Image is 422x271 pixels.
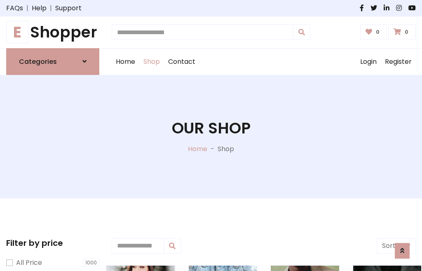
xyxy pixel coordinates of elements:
a: Register [381,49,416,75]
a: 0 [360,24,387,40]
a: Help [32,3,47,13]
a: Login [356,49,381,75]
h1: Our Shop [172,119,251,138]
a: Categories [6,48,99,75]
p: - [207,144,218,154]
label: All Price [16,258,42,268]
span: | [23,3,32,13]
span: | [47,3,55,13]
a: Contact [164,49,199,75]
span: 1000 [83,259,99,267]
a: 0 [388,24,416,40]
a: Home [188,144,207,154]
a: Shop [139,49,164,75]
p: Shop [218,144,234,154]
h1: Shopper [6,23,99,42]
a: FAQs [6,3,23,13]
a: Home [112,49,139,75]
h5: Filter by price [6,238,99,248]
a: Support [55,3,82,13]
a: EShopper [6,23,99,42]
h6: Categories [19,58,57,65]
span: 0 [403,28,410,36]
button: Sort by [377,238,416,254]
span: 0 [374,28,382,36]
span: E [6,21,28,43]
